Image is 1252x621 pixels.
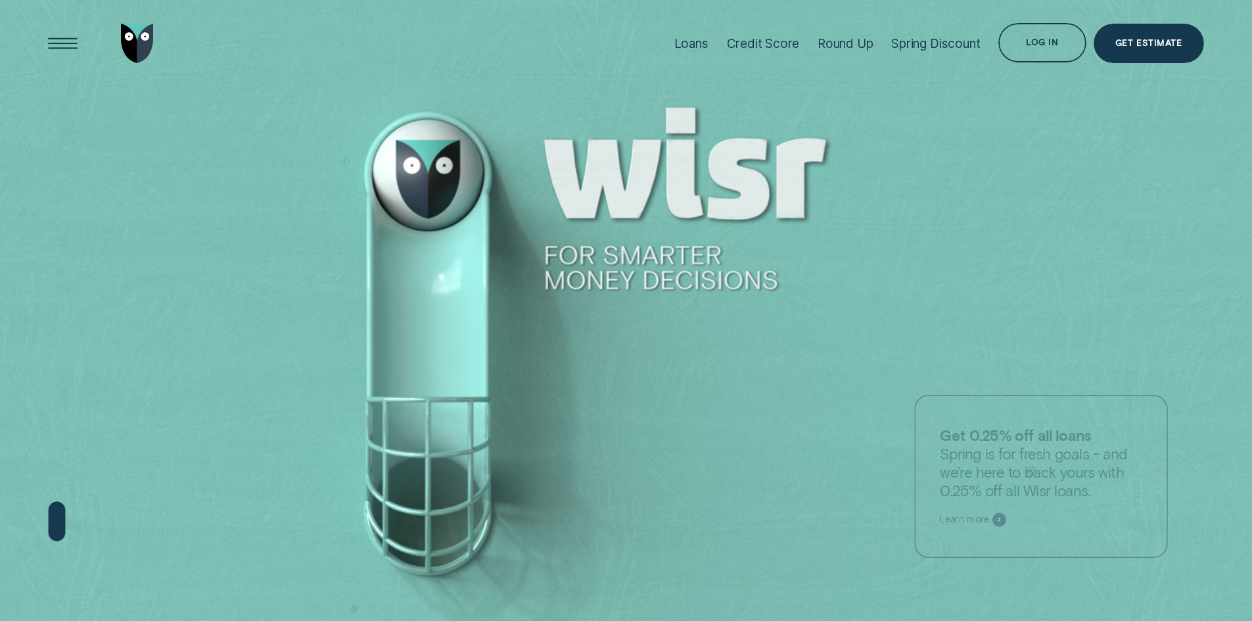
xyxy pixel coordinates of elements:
a: Get 0.25% off all loansSpring is for fresh goals - and we’re here to back yours with 0.25% off al... [915,395,1169,558]
button: Log in [998,23,1086,62]
img: Wisr [121,24,154,63]
div: Spring Discount [891,36,980,51]
div: Credit Score [727,36,800,51]
div: Loans [674,36,708,51]
a: Get Estimate [1094,24,1204,63]
strong: Get 0.25% off all loans [940,426,1091,444]
p: Spring is for fresh goals - and we’re here to back yours with 0.25% off all Wisr loans. [940,426,1143,500]
span: Learn more [940,514,989,525]
div: Round Up [818,36,873,51]
button: Open Menu [43,24,83,63]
